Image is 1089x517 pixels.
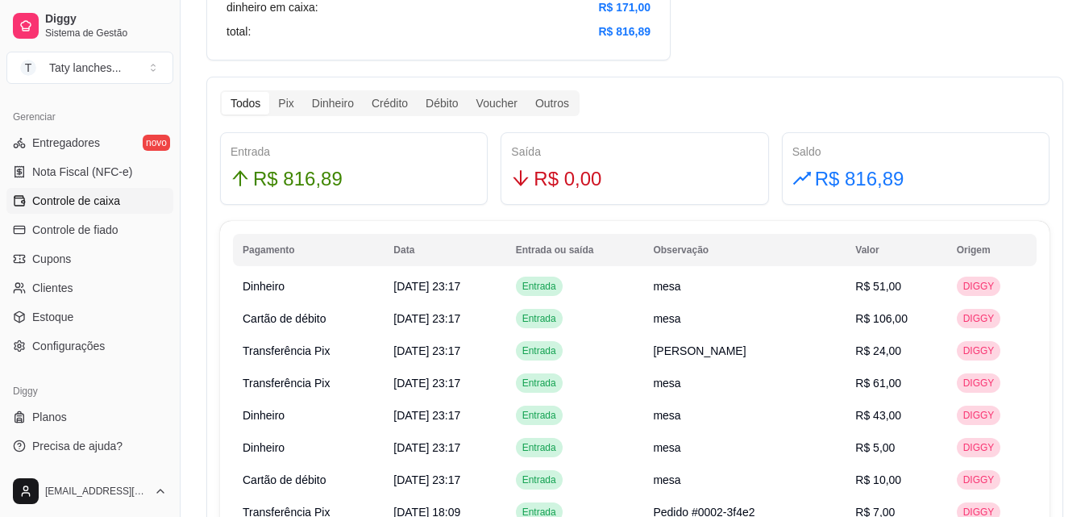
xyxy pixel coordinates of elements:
[243,409,285,422] span: Dinheiro
[653,441,680,454] span: mesa
[511,169,530,188] span: arrow-down
[519,473,559,486] span: Entrada
[243,377,330,390] span: Transferência Pix
[49,60,122,76] div: Taty lanches ...
[6,52,173,84] button: Select a team
[393,473,460,486] span: [DATE] 23:17
[32,280,73,296] span: Clientes
[960,280,998,293] span: DIGGY
[855,377,901,390] span: R$ 61,00
[519,377,559,390] span: Entrada
[598,23,650,40] article: R$ 816,89
[519,441,559,454] span: Entrada
[393,312,460,325] span: [DATE] 23:17
[243,344,330,357] span: Transferência Pix
[855,441,895,454] span: R$ 5,00
[243,280,285,293] span: Dinheiro
[6,6,173,45] a: DiggySistema de Gestão
[32,338,105,354] span: Configurações
[792,169,812,188] span: rise
[960,377,998,390] span: DIGGY
[653,409,680,422] span: mesa
[519,409,559,422] span: Entrada
[32,409,67,425] span: Planos
[506,234,644,266] th: Entrada ou saída
[468,92,526,115] div: Voucher
[511,143,758,161] div: Saída
[6,104,173,130] div: Gerenciar
[855,344,901,357] span: R$ 24,00
[32,193,120,209] span: Controle de caixa
[45,27,167,40] span: Sistema de Gestão
[855,280,901,293] span: R$ 51,00
[32,309,73,325] span: Estoque
[6,159,173,185] a: Nota Fiscal (NFC-e)
[519,280,559,293] span: Entrada
[653,312,680,325] span: mesa
[960,312,998,325] span: DIGGY
[243,473,326,486] span: Cartão de débito
[417,92,467,115] div: Débito
[253,164,343,194] span: R$ 816,89
[32,135,100,151] span: Entregadores
[534,164,601,194] span: R$ 0,00
[855,473,901,486] span: R$ 10,00
[960,409,998,422] span: DIGGY
[32,164,132,180] span: Nota Fiscal (NFC-e)
[393,441,460,454] span: [DATE] 23:17
[6,188,173,214] a: Controle de caixa
[6,433,173,459] a: Precisa de ajuda?
[6,333,173,359] a: Configurações
[45,485,148,498] span: [EMAIL_ADDRESS][DOMAIN_NAME]
[227,23,251,40] article: total:
[792,143,1039,161] div: Saldo
[6,304,173,330] a: Estoque
[233,234,384,266] th: Pagamento
[643,234,846,266] th: Observação
[653,344,746,357] span: [PERSON_NAME]
[231,169,250,188] span: arrow-up
[846,234,946,266] th: Valor
[20,60,36,76] span: T
[6,246,173,272] a: Cupons
[815,164,904,194] span: R$ 816,89
[243,441,285,454] span: Dinheiro
[653,377,680,390] span: mesa
[363,92,417,115] div: Crédito
[960,441,998,454] span: DIGGY
[32,222,118,238] span: Controle de fiado
[45,12,167,27] span: Diggy
[960,344,998,357] span: DIGGY
[269,92,302,115] div: Pix
[653,280,680,293] span: mesa
[855,312,908,325] span: R$ 106,00
[6,130,173,156] a: Entregadoresnovo
[6,472,173,511] button: [EMAIL_ADDRESS][DOMAIN_NAME]
[947,234,1037,266] th: Origem
[32,251,71,267] span: Cupons
[653,473,680,486] span: mesa
[32,438,123,454] span: Precisa de ajuda?
[231,143,477,161] div: Entrada
[393,280,460,293] span: [DATE] 23:17
[519,344,559,357] span: Entrada
[222,92,269,115] div: Todos
[393,409,460,422] span: [DATE] 23:17
[243,312,326,325] span: Cartão de débito
[393,344,460,357] span: [DATE] 23:17
[519,312,559,325] span: Entrada
[855,409,901,422] span: R$ 43,00
[526,92,578,115] div: Outros
[384,234,505,266] th: Data
[6,378,173,404] div: Diggy
[960,473,998,486] span: DIGGY
[6,275,173,301] a: Clientes
[393,377,460,390] span: [DATE] 23:17
[303,92,363,115] div: Dinheiro
[6,404,173,430] a: Planos
[6,217,173,243] a: Controle de fiado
